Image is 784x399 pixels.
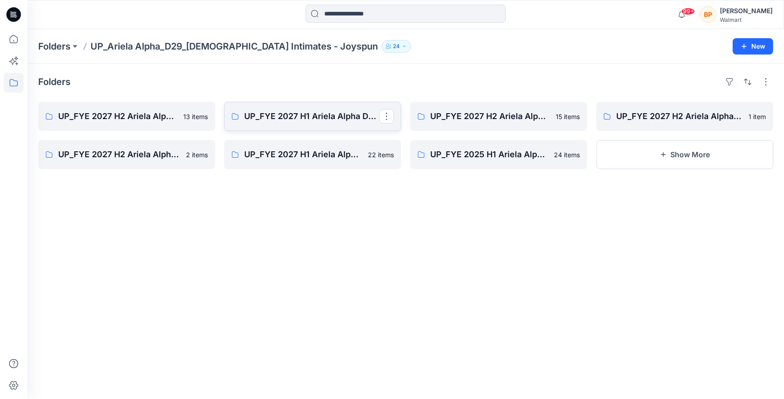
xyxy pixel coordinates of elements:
[430,148,548,161] p: UP_FYE 2025 H1 Ariela Alpha D29 Joyspun Panties
[393,41,400,51] p: 24
[720,5,773,16] div: [PERSON_NAME]
[90,40,378,53] p: UP_Ariela Alpha_D29_[DEMOGRAPHIC_DATA] Intimates - Joyspun
[749,112,766,121] p: 1 item
[681,8,695,15] span: 99+
[244,148,362,161] p: UP_FYE 2027 H1 Ariela Alpha D29 Joyspun Bras
[616,110,743,123] p: UP_FYE 2027 H2 Ariela Alpha D29 Joyspun Tops
[430,110,550,123] p: UP_FYE 2027 H2 Ariela Alpha D29 Joyspun Bras
[410,140,587,169] a: UP_FYE 2025 H1 Ariela Alpha D29 Joyspun Panties24 items
[58,148,181,161] p: UP_FYE 2027 H2 Ariela Alpha D29 Joyspun Bodysuits
[224,102,401,131] a: UP_FYE 2027 H1 Ariela Alpha D29 Joyspun Panties
[224,140,401,169] a: UP_FYE 2027 H1 Ariela Alpha D29 Joyspun Bras22 items
[183,112,208,121] p: 13 items
[382,40,411,53] button: 24
[186,150,208,160] p: 2 items
[38,76,70,87] h4: Folders
[368,150,394,160] p: 22 items
[554,150,580,160] p: 24 items
[38,140,215,169] a: UP_FYE 2027 H2 Ariela Alpha D29 Joyspun Bodysuits2 items
[244,110,379,123] p: UP_FYE 2027 H1 Ariela Alpha D29 Joyspun Panties
[596,102,773,131] a: UP_FYE 2027 H2 Ariela Alpha D29 Joyspun Tops1 item
[733,38,773,55] button: New
[596,140,773,169] button: Show More
[410,102,587,131] a: UP_FYE 2027 H2 Ariela Alpha D29 Joyspun Bras15 items
[58,110,178,123] p: UP_FYE 2027 H2 Ariela Alpha D29 Joyspun Panties
[556,112,580,121] p: 15 items
[38,102,215,131] a: UP_FYE 2027 H2 Ariela Alpha D29 Joyspun Panties13 items
[700,6,716,23] div: BP
[38,40,70,53] a: Folders
[720,16,773,23] div: Walmart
